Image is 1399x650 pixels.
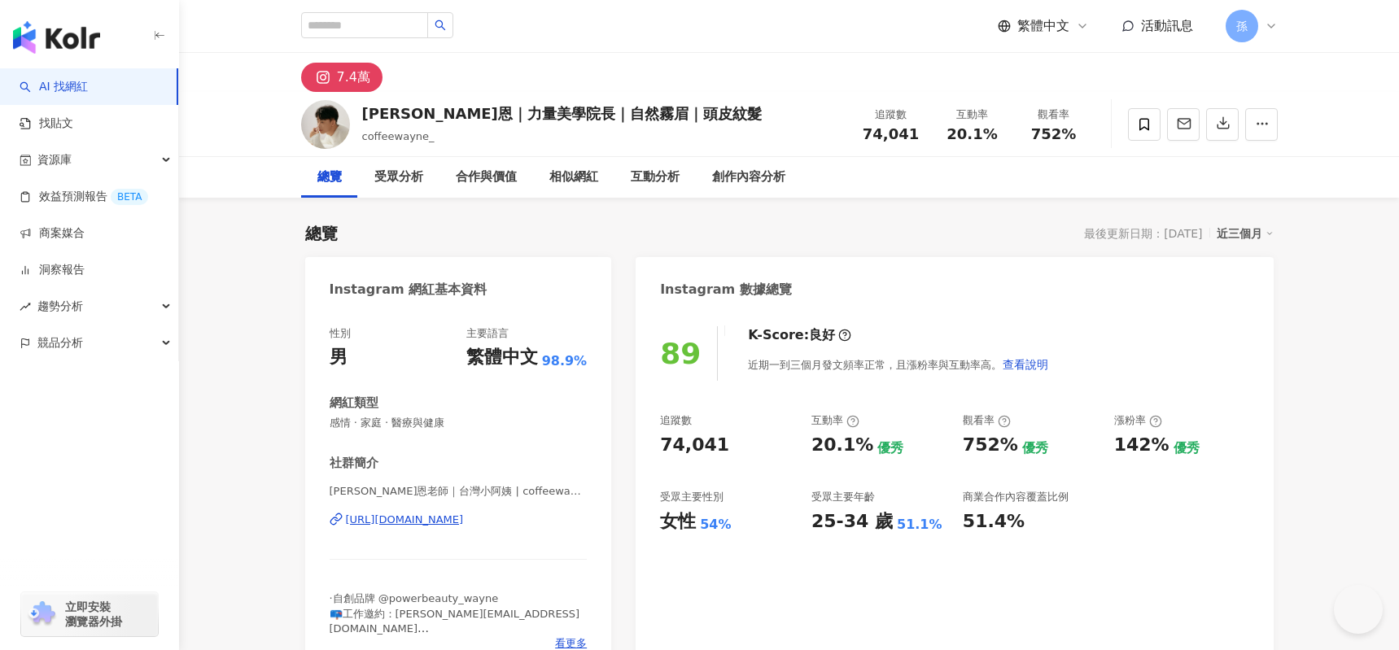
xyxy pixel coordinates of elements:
[65,600,122,629] span: 立即安裝 瀏覽器外掛
[26,601,58,627] img: chrome extension
[1114,413,1162,428] div: 漲粉率
[809,326,835,344] div: 良好
[435,20,446,31] span: search
[456,168,517,187] div: 合作與價值
[660,281,792,299] div: Instagram 數據總覽
[1174,439,1200,457] div: 優秀
[660,490,724,504] div: 受眾主要性別
[660,509,696,534] div: 女性
[1002,348,1049,381] button: 查看說明
[37,142,72,178] span: 資源庫
[860,107,922,123] div: 追蹤數
[20,189,148,205] a: 效益預測報告BETA
[330,395,378,412] div: 網紅類型
[863,125,919,142] span: 74,041
[466,326,509,341] div: 主要語言
[811,509,893,534] div: 25-34 歲
[897,516,942,534] div: 51.1%
[20,301,31,312] span: rise
[21,592,158,636] a: chrome extension立即安裝 瀏覽器外掛
[337,66,370,89] div: 7.4萬
[947,126,997,142] span: 20.1%
[317,168,342,187] div: 總覽
[1141,18,1193,33] span: 活動訊息
[330,513,588,527] a: [URL][DOMAIN_NAME]
[811,490,875,504] div: 受眾主要年齡
[877,439,903,457] div: 優秀
[811,413,859,428] div: 互動率
[963,509,1025,534] div: 51.4%
[963,433,1018,458] div: 752%
[542,352,588,370] span: 98.9%
[330,326,351,341] div: 性別
[362,130,435,142] span: coffeewayne_
[13,21,100,54] img: logo
[466,345,538,370] div: 繁體中文
[346,513,464,527] div: [URL][DOMAIN_NAME]
[330,345,348,370] div: 男
[963,413,1011,428] div: 觀看率
[1114,433,1169,458] div: 142%
[20,225,85,242] a: 商案媒合
[1003,358,1048,371] span: 查看說明
[1236,17,1248,35] span: 孫
[301,100,350,149] img: KOL Avatar
[330,455,378,472] div: 社群簡介
[748,348,1049,381] div: 近期一到三個月發文頻率正常，且漲粉率與互動率高。
[748,326,851,344] div: K-Score :
[1023,107,1085,123] div: 觀看率
[1031,126,1077,142] span: 752%
[660,413,692,428] div: 追蹤數
[20,116,73,132] a: 找貼文
[1217,223,1274,244] div: 近三個月
[660,433,729,458] div: 74,041
[330,416,588,430] span: 感情 · 家庭 · 醫療與健康
[330,281,487,299] div: Instagram 網紅基本資料
[811,433,873,458] div: 20.1%
[362,103,762,124] div: [PERSON_NAME]恩｜力量美學院長｜自然霧眉｜頭皮紋髮
[374,168,423,187] div: 受眾分析
[1022,439,1048,457] div: 優秀
[549,168,598,187] div: 相似網紅
[20,262,85,278] a: 洞察報告
[330,484,588,499] span: [PERSON_NAME]恩老師｜台灣小阿姨 | coffeewayne_
[20,79,88,95] a: searchAI 找網紅
[712,168,785,187] div: 創作內容分析
[1084,227,1202,240] div: 最後更新日期：[DATE]
[942,107,1003,123] div: 互動率
[700,516,731,534] div: 54%
[631,168,680,187] div: 互動分析
[37,288,83,325] span: 趨勢分析
[37,325,83,361] span: 競品分析
[301,63,383,92] button: 7.4萬
[1334,585,1383,634] iframe: Help Scout Beacon - Open
[963,490,1069,504] div: 商業合作內容覆蓋比例
[305,222,338,245] div: 總覽
[660,337,701,370] div: 89
[1017,17,1069,35] span: 繁體中文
